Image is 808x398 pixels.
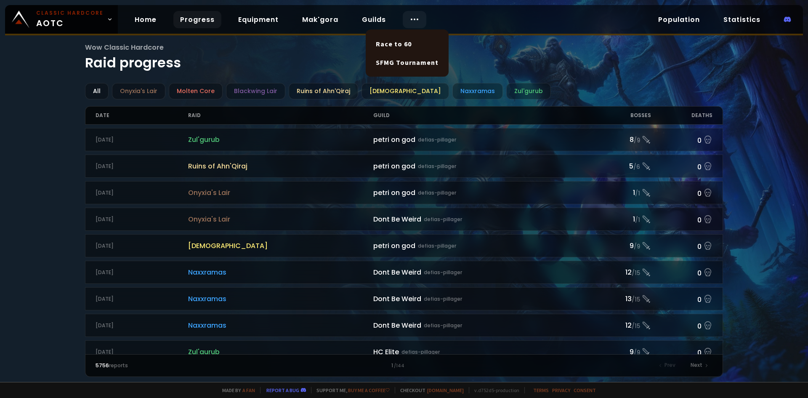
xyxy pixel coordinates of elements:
small: / 6 [633,163,640,171]
small: defias-pillager [418,136,456,144]
div: 12 [589,267,651,278]
a: Population [651,11,707,28]
div: Dont Be Weird [373,294,589,304]
small: defias-pillager [424,295,462,303]
div: HC Elite [373,347,589,357]
div: 0 [651,319,713,331]
div: petri on god [373,134,589,145]
div: [DATE] [96,348,188,356]
div: petri on god [373,161,589,171]
span: Onyxia's Lair [188,214,373,224]
a: [DATE]NaxxramasDont Be Weirddefias-pillager12/150 [85,261,723,284]
small: / 9 [634,349,640,357]
a: [DOMAIN_NAME] [427,387,464,393]
a: Statistics [717,11,767,28]
div: [DATE] [96,242,188,250]
div: petri on god [373,240,589,251]
div: 13 [589,294,651,304]
span: Naxxramas [188,320,373,331]
div: Prev [654,360,680,371]
span: Naxxramas [188,294,373,304]
small: / 15 [632,322,640,331]
div: Date [96,107,188,124]
a: Classic HardcoreAOTC [5,5,118,34]
div: [DATE] [96,322,188,329]
small: / 15 [632,269,640,278]
span: AOTC [36,9,104,29]
div: 12 [589,320,651,331]
div: All [85,83,109,99]
span: Naxxramas [188,267,373,278]
a: [DATE]Ruins of Ahn'Qirajpetri on goddefias-pillager5/60 [85,155,723,178]
div: Naxxramas [452,83,503,99]
small: defias-pillager [424,322,462,329]
a: Home [128,11,163,28]
a: [DATE]NaxxramasDont Be Weirddefias-pillager12/150 [85,314,723,337]
small: / 1 [635,216,640,224]
a: Guilds [355,11,393,28]
div: [DATE] [96,189,188,197]
a: Progress [173,11,221,28]
a: Consent [574,387,596,393]
div: 9 [589,240,651,251]
div: Onyxia's Lair [112,83,165,99]
span: Ruins of Ahn'Qiraj [188,161,373,171]
div: 0 [651,293,713,305]
div: [DATE] [96,295,188,303]
div: petri on god [373,187,589,198]
div: 0 [651,346,713,358]
div: 0 [651,160,713,172]
a: Terms [533,387,549,393]
div: [DEMOGRAPHIC_DATA] [361,83,449,99]
span: Checkout [395,387,464,393]
div: [DATE] [96,163,188,170]
a: Report a bug [266,387,299,393]
div: 5 [589,161,651,171]
div: [DATE] [96,136,188,144]
small: Classic Hardcore [36,9,104,17]
a: Equipment [231,11,285,28]
div: Zul'gurub [506,83,551,99]
span: Wow Classic Hardcore [85,42,723,53]
a: Mak'gora [295,11,345,28]
span: Made by [217,387,255,393]
div: 1 [589,187,651,198]
small: / 9 [634,243,640,251]
span: Zul'gurub [188,347,373,357]
div: 0 [651,266,713,278]
a: [DATE]NaxxramasDont Be Weirddefias-pillager13/150 [85,287,723,310]
div: 8 [589,134,651,145]
div: Next [686,360,712,371]
small: defias-pillager [424,269,462,276]
h1: Raid progress [85,42,723,73]
div: [DATE] [96,216,188,223]
span: Support me, [311,387,390,393]
small: defias-pillager [401,348,440,356]
span: [DEMOGRAPHIC_DATA] [188,240,373,251]
div: Blackwing Lair [226,83,285,99]
small: / 15 [632,296,640,304]
small: defias-pillager [418,163,456,170]
span: Zul'gurub [188,134,373,145]
small: defias-pillager [424,216,462,223]
a: Race to 60 [371,35,444,53]
a: Buy me a coffee [348,387,390,393]
div: 0 [651,213,713,225]
small: defias-pillager [418,189,456,197]
div: Guild [373,107,589,124]
div: [DATE] [96,269,188,276]
a: [DATE]Zul'gurubpetri on goddefias-pillager8/90 [85,128,723,151]
div: 0 [651,240,713,252]
div: Dont Be Weird [373,214,589,224]
span: 5756 [96,362,109,369]
div: 1 [250,362,558,369]
a: [DATE]Onyxia's Lairpetri on goddefias-pillager1/10 [85,181,723,204]
small: / 1 [635,190,640,198]
div: 1 [589,214,651,224]
small: defias-pillager [418,242,456,250]
div: Ruins of Ahn'Qiraj [289,83,358,99]
div: reports [96,362,250,369]
a: a fan [242,387,255,393]
a: [DATE][DEMOGRAPHIC_DATA]petri on goddefias-pillager9/90 [85,234,723,257]
span: v. d752d5 - production [469,387,519,393]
